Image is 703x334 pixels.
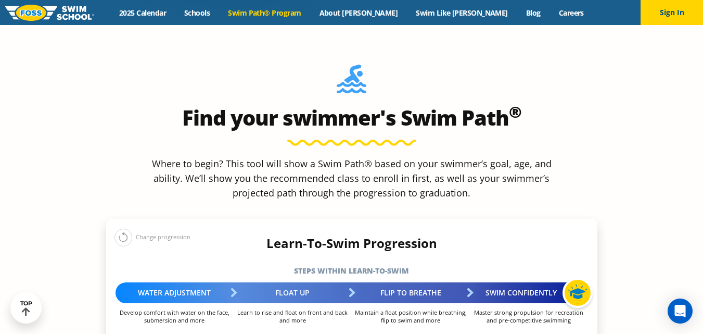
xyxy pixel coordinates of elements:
div: Water Adjustment [116,282,234,303]
p: Master strong propulsion for recreation and pre-competitive swimming [470,308,588,324]
a: Blog [517,8,549,18]
a: Swim Like [PERSON_NAME] [407,8,517,18]
sup: ® [509,101,521,122]
div: Float Up [234,282,352,303]
p: Learn to rise and float on front and back and more [234,308,352,324]
a: 2025 Calendar [110,8,175,18]
div: Change progression [114,228,190,246]
h2: Find your swimmer's Swim Path [106,105,597,130]
img: Foss-Location-Swimming-Pool-Person.svg [337,65,366,100]
a: Swim Path® Program [219,8,310,18]
div: TOP [20,300,32,316]
h4: Learn-To-Swim Progression [106,236,597,251]
p: Develop comfort with water on the face, submersion and more [116,308,234,324]
p: Where to begin? This tool will show a Swim Path® based on your swimmer’s goal, age, and ability. ... [148,156,556,200]
div: Swim Confidently [470,282,588,303]
a: About [PERSON_NAME] [310,8,407,18]
a: Careers [549,8,593,18]
div: Flip to Breathe [352,282,470,303]
p: Maintain a float position while breathing, flip to swim and more [352,308,470,324]
img: FOSS Swim School Logo [5,5,94,21]
h5: Steps within Learn-to-Swim [106,264,597,278]
div: Open Intercom Messenger [668,299,693,324]
a: Schools [175,8,219,18]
